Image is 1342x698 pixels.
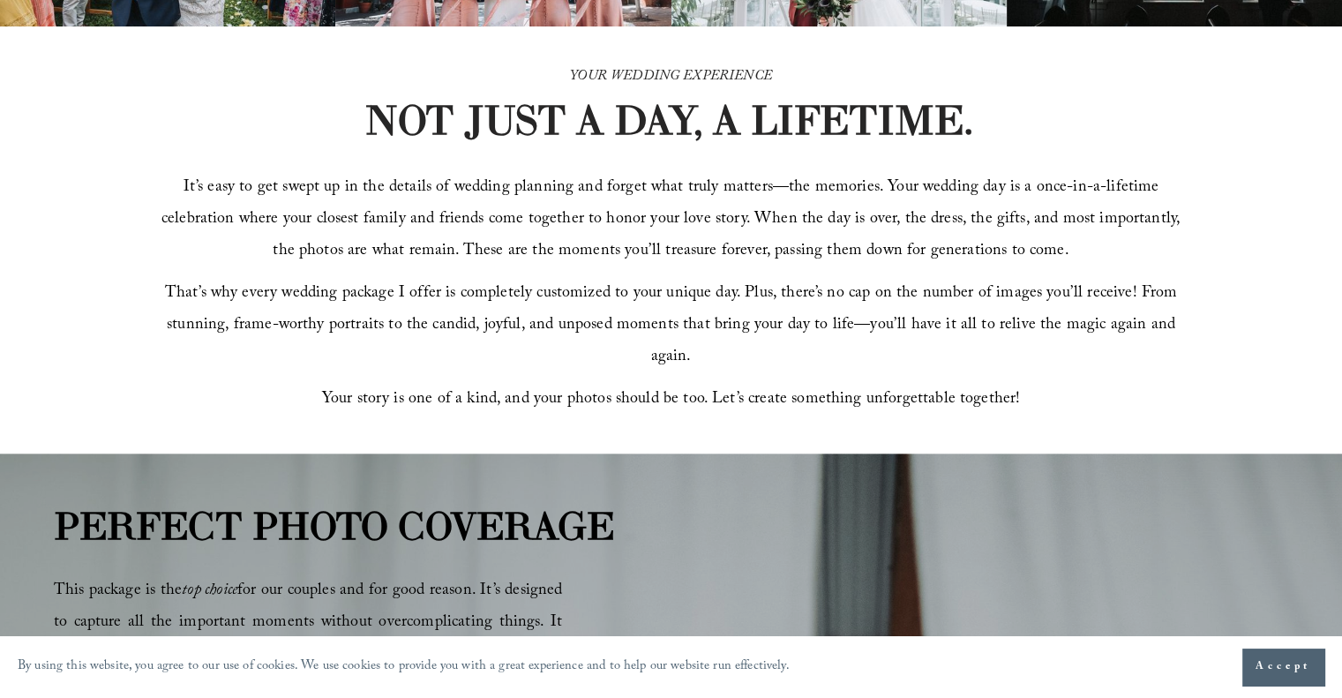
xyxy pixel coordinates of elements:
[322,387,1021,414] span: Your story is one of a kind, and your photos should be too. Let’s create something unforgettable ...
[364,94,973,146] strong: NOT JUST A DAY, A LIFETIME.
[1256,658,1311,676] span: Accept
[570,65,772,89] em: YOUR WEDDING EXPERIENCE
[54,502,614,550] strong: PERFECT PHOTO COVERAGE
[165,281,1182,372] span: That’s why every wedding package I offer is completely customized to your unique day. Plus, there...
[161,175,1185,266] span: It’s easy to get swept up in the details of wedding planning and forget what truly matters—the me...
[18,655,790,680] p: By using this website, you agree to our use of cookies. We use cookies to provide you with a grea...
[182,578,237,605] em: top choice
[1242,649,1324,686] button: Accept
